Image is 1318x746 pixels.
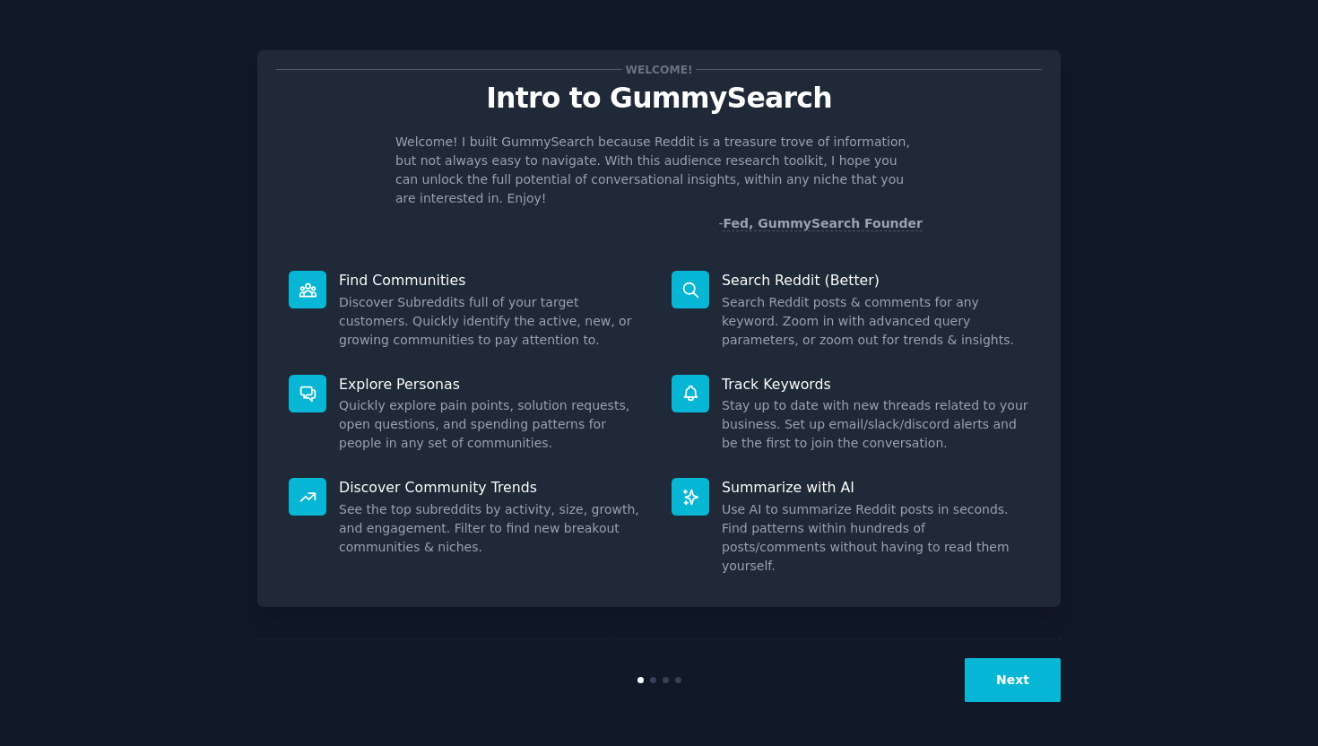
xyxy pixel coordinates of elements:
dd: Discover Subreddits full of your target customers. Quickly identify the active, new, or growing c... [339,293,646,350]
p: Explore Personas [339,375,646,394]
dd: Search Reddit posts & comments for any keyword. Zoom in with advanced query parameters, or zoom o... [722,293,1029,350]
button: Next [965,658,1061,702]
p: Track Keywords [722,375,1029,394]
p: Intro to GummySearch [276,82,1042,114]
dd: Quickly explore pain points, solution requests, open questions, and spending patterns for people ... [339,396,646,453]
a: Fed, GummySearch Founder [723,216,923,231]
p: Discover Community Trends [339,478,646,497]
dd: Stay up to date with new threads related to your business. Set up email/slack/discord alerts and ... [722,396,1029,453]
p: Find Communities [339,271,646,290]
div: - [718,214,923,233]
p: Welcome! I built GummySearch because Reddit is a treasure trove of information, but not always ea... [395,133,923,208]
dd: See the top subreddits by activity, size, growth, and engagement. Filter to find new breakout com... [339,500,646,557]
p: Search Reddit (Better) [722,271,1029,290]
dd: Use AI to summarize Reddit posts in seconds. Find patterns within hundreds of posts/comments with... [722,500,1029,576]
p: Summarize with AI [722,478,1029,497]
span: Welcome! [622,60,696,79]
